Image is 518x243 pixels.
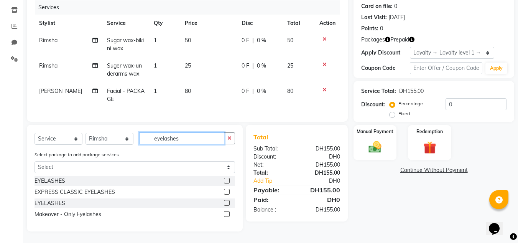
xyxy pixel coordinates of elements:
div: [DATE] [388,13,405,21]
div: DH155.00 [297,161,346,169]
span: Rimsha [39,37,58,44]
span: | [252,62,254,70]
div: EXPRESS CLASSIC EYELASHES [35,188,115,196]
span: 25 [287,62,293,69]
span: 1 [154,37,157,44]
div: DH155.00 [297,206,346,214]
span: 50 [185,37,191,44]
div: Apply Discount [361,49,409,57]
div: EYELASHES [35,177,65,185]
div: Paid: [248,195,297,204]
span: 1 [154,62,157,69]
div: Net: [248,161,297,169]
label: Redemption [416,128,443,135]
th: Stylist [35,15,102,32]
div: DH155.00 [297,169,346,177]
span: Rimsha [39,62,58,69]
span: 0 F [242,87,249,95]
span: Sugar wax-bikini wax [107,37,144,52]
div: Total: [248,169,297,177]
img: _cash.svg [365,140,385,154]
div: Services [35,0,346,15]
div: DH0 [297,195,346,204]
span: 0 % [257,87,266,95]
div: 0 [394,2,397,10]
th: Disc [237,15,283,32]
div: EYELASHES [35,199,65,207]
span: Total [253,133,271,141]
div: Discount: [248,153,297,161]
span: 0 F [242,36,249,45]
div: Payable: [248,185,297,195]
div: DH155.00 [297,185,346,195]
span: 0 % [257,36,266,45]
a: Continue Without Payment [355,166,513,174]
div: DH0 [305,177,346,185]
span: 1 [154,88,157,94]
img: _gift.svg [419,140,440,155]
span: | [252,87,254,95]
div: Balance : [248,206,297,214]
span: 80 [185,88,191,94]
div: Points: [361,25,378,33]
th: Qty [149,15,180,32]
th: Action [315,15,340,32]
div: Service Total: [361,87,396,95]
div: Card on file: [361,2,393,10]
label: Percentage [398,100,423,107]
span: | [252,36,254,45]
span: Prepaid [390,36,409,44]
div: Sub Total: [248,145,297,153]
span: 25 [185,62,191,69]
span: 80 [287,88,293,94]
label: Manual Payment [357,128,393,135]
div: DH155.00 [399,87,424,95]
button: Apply [485,63,507,74]
input: Enter Offer / Coupon Code [410,62,482,74]
th: Total [283,15,315,32]
div: Last Visit: [361,13,387,21]
label: Select package to add package services [35,151,119,158]
th: Service [102,15,149,32]
iframe: chat widget [486,212,510,235]
input: Search or Scan [139,132,224,144]
span: [PERSON_NAME] [39,88,82,94]
div: 0 [380,25,383,33]
span: 50 [287,37,293,44]
span: 0 F [242,62,249,70]
span: 0 % [257,62,266,70]
div: DH0 [297,153,346,161]
span: Packages [361,36,385,44]
div: Coupon Code [361,64,409,72]
label: Fixed [398,110,410,117]
div: DH155.00 [297,145,346,153]
a: Add Tip [248,177,305,185]
span: Suger wax-underarms wax [107,62,142,77]
div: Makeover - Only Eyelashes [35,210,101,218]
span: Facial - PACKAGE [107,88,145,102]
th: Price [180,15,237,32]
div: Discount: [361,101,385,109]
